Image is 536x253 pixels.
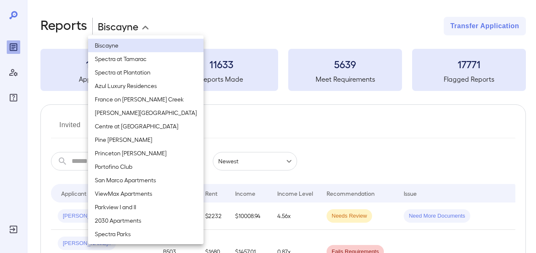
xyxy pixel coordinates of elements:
[88,173,204,187] li: San Marco Apartments
[88,93,204,106] li: France on [PERSON_NAME] Creek
[88,52,204,66] li: Spectra at Tamarac
[88,39,204,52] li: Biscayne
[88,66,204,79] li: Spectra at Plantation
[88,200,204,214] li: Parkview I and II
[88,227,204,241] li: Spectra Parks
[88,79,204,93] li: Azul Luxury Residences
[88,106,204,120] li: [PERSON_NAME][GEOGRAPHIC_DATA]
[88,120,204,133] li: Centre at [GEOGRAPHIC_DATA]
[88,133,204,146] li: Pine [PERSON_NAME]
[88,214,204,227] li: 2030 Apartments
[88,160,204,173] li: Portofino Club
[88,146,204,160] li: Princeton [PERSON_NAME]
[88,187,204,200] li: ViewMax Apartments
